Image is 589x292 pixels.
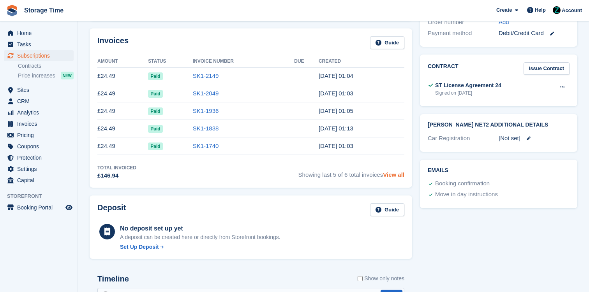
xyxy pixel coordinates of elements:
[17,50,64,61] span: Subscriptions
[148,55,192,68] th: Status
[97,67,148,85] td: £24.49
[4,84,74,95] a: menu
[499,29,570,38] div: Debit/Credit Card
[18,72,55,79] span: Price increases
[428,18,499,27] div: Order number
[435,179,490,188] div: Booking confirmation
[370,203,404,216] a: Guide
[148,142,162,150] span: Paid
[17,141,64,152] span: Coupons
[97,203,126,216] h2: Deposit
[383,171,404,178] a: View all
[97,171,136,180] div: £146.94
[4,107,74,118] a: menu
[4,164,74,174] a: menu
[4,39,74,50] a: menu
[562,7,582,14] span: Account
[97,85,148,102] td: £24.49
[524,62,570,75] a: Issue Contract
[97,55,148,68] th: Amount
[21,4,67,17] a: Storage Time
[294,55,319,68] th: Due
[97,102,148,120] td: £24.49
[370,36,404,49] a: Guide
[64,203,74,212] a: Preview store
[6,5,18,16] img: stora-icon-8386f47178a22dfd0bd8f6a31ec36ba5ce8667c1dd55bd0f319d3a0aa187defe.svg
[4,175,74,186] a: menu
[435,190,498,199] div: Move in day instructions
[17,39,64,50] span: Tasks
[499,18,509,27] a: Add
[499,134,570,143] div: [Not set]
[148,72,162,80] span: Paid
[193,90,219,97] a: SK1-2049
[7,192,78,200] span: Storefront
[148,107,162,115] span: Paid
[319,90,353,97] time: 2025-09-19 00:03:03 UTC
[120,243,280,251] a: Set Up Deposit
[97,164,136,171] div: Total Invoiced
[4,50,74,61] a: menu
[193,55,294,68] th: Invoice Number
[496,6,512,14] span: Create
[319,125,353,132] time: 2025-09-05 00:13:34 UTC
[120,243,159,251] div: Set Up Deposit
[358,274,363,283] input: Show only notes
[4,130,74,141] a: menu
[319,72,353,79] time: 2025-09-26 00:04:15 UTC
[17,96,64,107] span: CRM
[17,107,64,118] span: Analytics
[298,164,404,180] span: Showing last 5 of 6 total invoices
[428,122,570,128] h2: [PERSON_NAME] Net2 Additional Details
[97,137,148,155] td: £24.49
[18,62,74,70] a: Contracts
[553,6,561,14] img: Zain Sarwar
[17,28,64,39] span: Home
[4,141,74,152] a: menu
[428,167,570,174] h2: Emails
[193,107,219,114] a: SK1-1936
[17,152,64,163] span: Protection
[17,118,64,129] span: Invoices
[428,134,499,143] div: Car Registration
[97,120,148,137] td: £24.49
[17,202,64,213] span: Booking Portal
[17,84,64,95] span: Sites
[148,125,162,133] span: Paid
[435,81,501,90] div: ST License Agreement 24
[4,96,74,107] a: menu
[97,36,129,49] h2: Invoices
[61,72,74,79] div: NEW
[319,107,353,114] time: 2025-09-12 00:05:56 UTC
[18,71,74,80] a: Price increases NEW
[193,72,219,79] a: SK1-2149
[4,152,74,163] a: menu
[4,118,74,129] a: menu
[97,274,129,283] h2: Timeline
[358,274,404,283] label: Show only notes
[4,202,74,213] a: menu
[17,130,64,141] span: Pricing
[193,142,219,149] a: SK1-1740
[428,62,459,75] h2: Contract
[319,55,404,68] th: Created
[148,90,162,98] span: Paid
[193,125,219,132] a: SK1-1838
[17,164,64,174] span: Settings
[428,29,499,38] div: Payment method
[319,142,353,149] time: 2025-08-29 00:03:17 UTC
[17,175,64,186] span: Capital
[435,90,501,97] div: Signed on [DATE]
[4,28,74,39] a: menu
[535,6,546,14] span: Help
[120,224,280,233] div: No deposit set up yet
[120,233,280,241] p: A deposit can be created here or directly from Storefront bookings.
